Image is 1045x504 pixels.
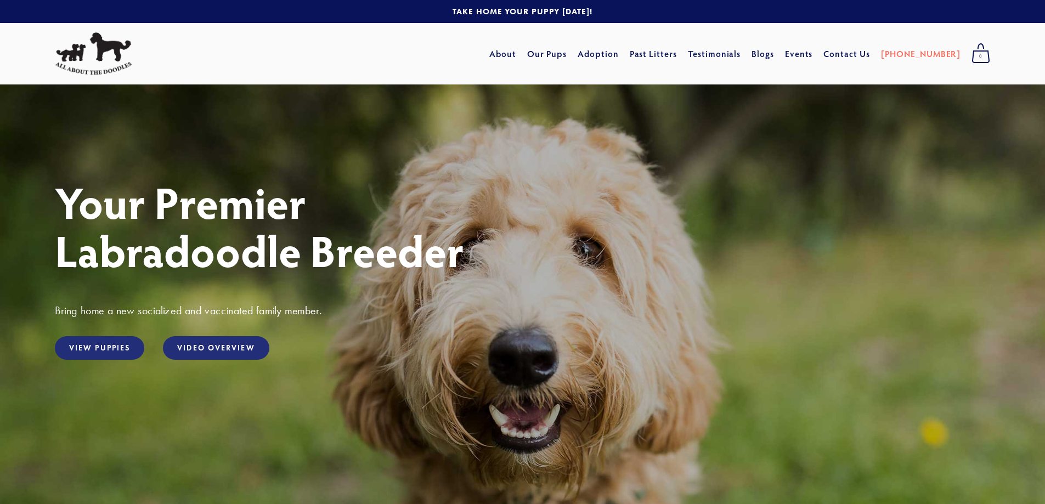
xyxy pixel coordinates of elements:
a: Our Pups [527,44,567,64]
a: 0 items in cart [966,40,996,67]
a: Blogs [752,44,774,64]
a: Contact Us [823,44,870,64]
a: Events [785,44,813,64]
a: About [489,44,516,64]
a: Adoption [578,44,619,64]
a: Video Overview [163,336,269,360]
a: [PHONE_NUMBER] [881,44,961,64]
h3: Bring home a new socialized and vaccinated family member. [55,303,990,318]
a: Past Litters [630,48,677,59]
img: All About The Doodles [55,32,132,75]
span: 0 [971,49,990,64]
h1: Your Premier Labradoodle Breeder [55,178,990,274]
a: Testimonials [688,44,741,64]
a: View Puppies [55,336,144,360]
